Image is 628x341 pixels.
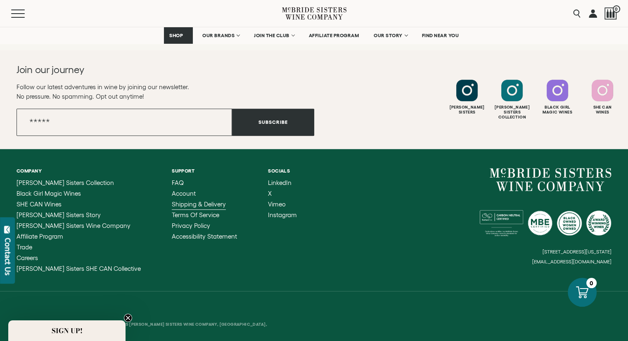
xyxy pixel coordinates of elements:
[169,33,183,38] span: SHOP
[422,33,459,38] span: FIND NEAR YOU
[17,63,284,76] h2: Join our journey
[268,190,272,197] span: X
[446,80,488,115] a: Follow McBride Sisters on Instagram [PERSON_NAME]Sisters
[172,190,237,197] a: Account
[172,201,237,208] a: Shipping & Delivery
[254,33,289,38] span: JOIN THE CLUB
[268,212,297,218] a: Instagram
[17,212,141,218] a: McBride Sisters Story
[52,326,83,336] span: SIGN UP!
[17,244,32,251] span: Trade
[586,278,597,288] div: 0
[368,27,412,44] a: OUR STORY
[491,105,533,120] div: [PERSON_NAME] Sisters Collection
[172,190,196,197] span: Account
[581,105,624,115] div: She Can Wines
[164,27,193,44] a: SHOP
[172,223,237,229] a: Privacy Policy
[532,259,611,265] small: [EMAIL_ADDRESS][DOMAIN_NAME]
[17,244,141,251] a: Trade
[268,190,297,197] a: X
[202,33,235,38] span: OUR BRANDS
[17,233,141,240] a: Affiliate Program
[268,201,297,208] a: Vimeo
[172,233,237,240] a: Accessibility Statement
[172,222,210,229] span: Privacy Policy
[536,80,579,115] a: Follow Black Girl Magic Wines on Instagram Black GirlMagic Wines
[124,314,132,322] button: Close teaser
[17,265,141,272] span: [PERSON_NAME] Sisters SHE CAN Collective
[17,201,62,208] span: SHE CAN Wines
[172,211,219,218] span: Terms of Service
[417,27,464,44] a: FIND NEAR YOU
[268,201,286,208] span: Vimeo
[11,9,41,18] button: Mobile Menu Trigger
[172,212,237,218] a: Terms of Service
[490,168,611,191] a: McBride Sisters Wine Company
[268,179,291,186] span: LinkedIn
[17,179,114,186] span: [PERSON_NAME] Sisters Collection
[581,80,624,115] a: Follow SHE CAN Wines on Instagram She CanWines
[17,254,38,261] span: Careers
[17,223,141,229] a: McBride Sisters Wine Company
[491,80,533,120] a: Follow McBride Sisters Collection on Instagram [PERSON_NAME] SistersCollection
[17,255,141,261] a: Careers
[17,180,141,186] a: McBride Sisters Collection
[17,322,267,332] span: Enjoy Responsibly. ©2025 [PERSON_NAME] Sisters Wine Company, [GEOGRAPHIC_DATA], [GEOGRAPHIC_DATA].
[268,211,297,218] span: Instagram
[172,179,184,186] span: FAQ
[17,82,314,101] p: Follow our latest adventures in wine by joining our newsletter. No pressure. No spamming. Opt out...
[17,201,141,208] a: SHE CAN Wines
[268,180,297,186] a: LinkedIn
[17,233,63,240] span: Affiliate Program
[613,5,620,13] span: 0
[536,105,579,115] div: Black Girl Magic Wines
[17,265,141,272] a: McBride Sisters SHE CAN Collective
[17,190,81,197] span: Black Girl Magic Wines
[543,249,611,254] small: [STREET_ADDRESS][US_STATE]
[374,33,403,38] span: OUR STORY
[172,180,237,186] a: FAQ
[197,27,244,44] a: OUR BRANDS
[17,109,232,136] input: Email
[17,222,130,229] span: [PERSON_NAME] Sisters Wine Company
[4,238,12,275] div: Contact Us
[17,190,141,197] a: Black Girl Magic Wines
[17,211,101,218] span: [PERSON_NAME] Sisters Story
[309,33,359,38] span: AFFILIATE PROGRAM
[8,320,126,341] div: SIGN UP!Close teaser
[303,27,365,44] a: AFFILIATE PROGRAM
[232,109,314,136] button: Subscribe
[446,105,488,115] div: [PERSON_NAME] Sisters
[249,27,299,44] a: JOIN THE CLUB
[172,201,226,208] span: Shipping & Delivery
